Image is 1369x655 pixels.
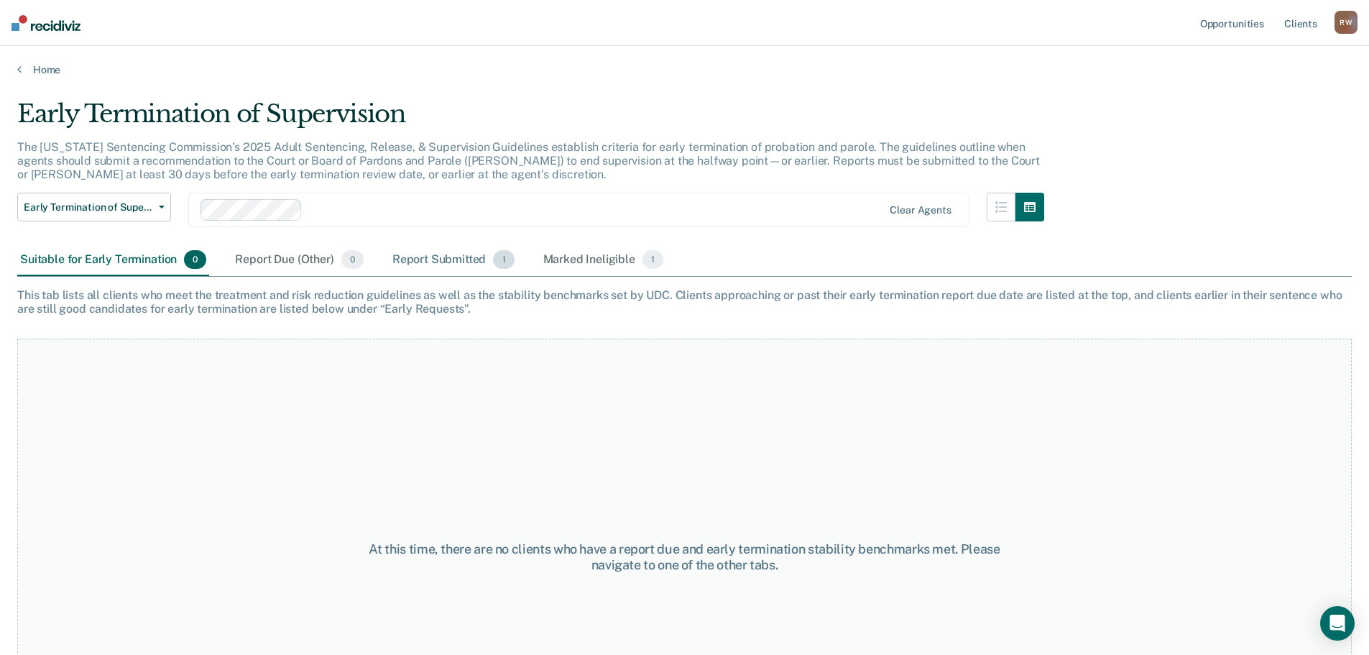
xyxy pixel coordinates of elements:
span: Early Termination of Supervision [24,201,153,214]
div: R W [1335,11,1358,34]
span: 0 [341,250,364,269]
div: Early Termination of Supervision [17,99,1044,140]
span: 0 [184,250,206,269]
button: RW [1335,11,1358,34]
div: This tab lists all clients who meet the treatment and risk reduction guidelines as well as the st... [17,288,1352,316]
div: Report Due (Other)0 [232,244,366,276]
div: Marked Ineligible1 [540,244,667,276]
button: Early Termination of Supervision [17,193,171,221]
div: Open Intercom Messenger [1320,606,1355,641]
img: Recidiviz [11,15,80,31]
div: At this time, there are no clients who have a report due and early termination stability benchmar... [351,541,1018,572]
div: Clear agents [890,204,951,216]
p: The [US_STATE] Sentencing Commission’s 2025 Adult Sentencing, Release, & Supervision Guidelines e... [17,140,1040,181]
span: 1 [642,250,663,269]
span: 1 [493,250,514,269]
div: Report Submitted1 [390,244,517,276]
div: Suitable for Early Termination0 [17,244,209,276]
a: Home [17,63,1352,76]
